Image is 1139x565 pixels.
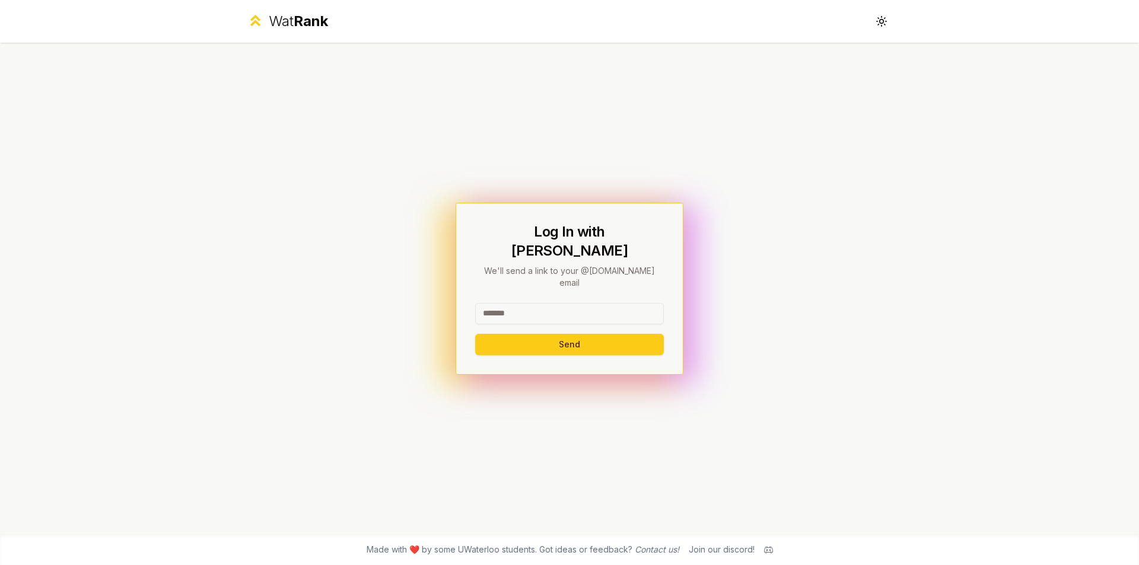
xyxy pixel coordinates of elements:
[247,12,328,31] a: WatRank
[475,222,664,260] h1: Log In with [PERSON_NAME]
[269,12,328,31] div: Wat
[475,334,664,355] button: Send
[635,544,679,554] a: Contact us!
[294,12,328,30] span: Rank
[689,544,755,556] div: Join our discord!
[475,265,664,289] p: We'll send a link to your @[DOMAIN_NAME] email
[367,544,679,556] span: Made with ❤️ by some UWaterloo students. Got ideas or feedback?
